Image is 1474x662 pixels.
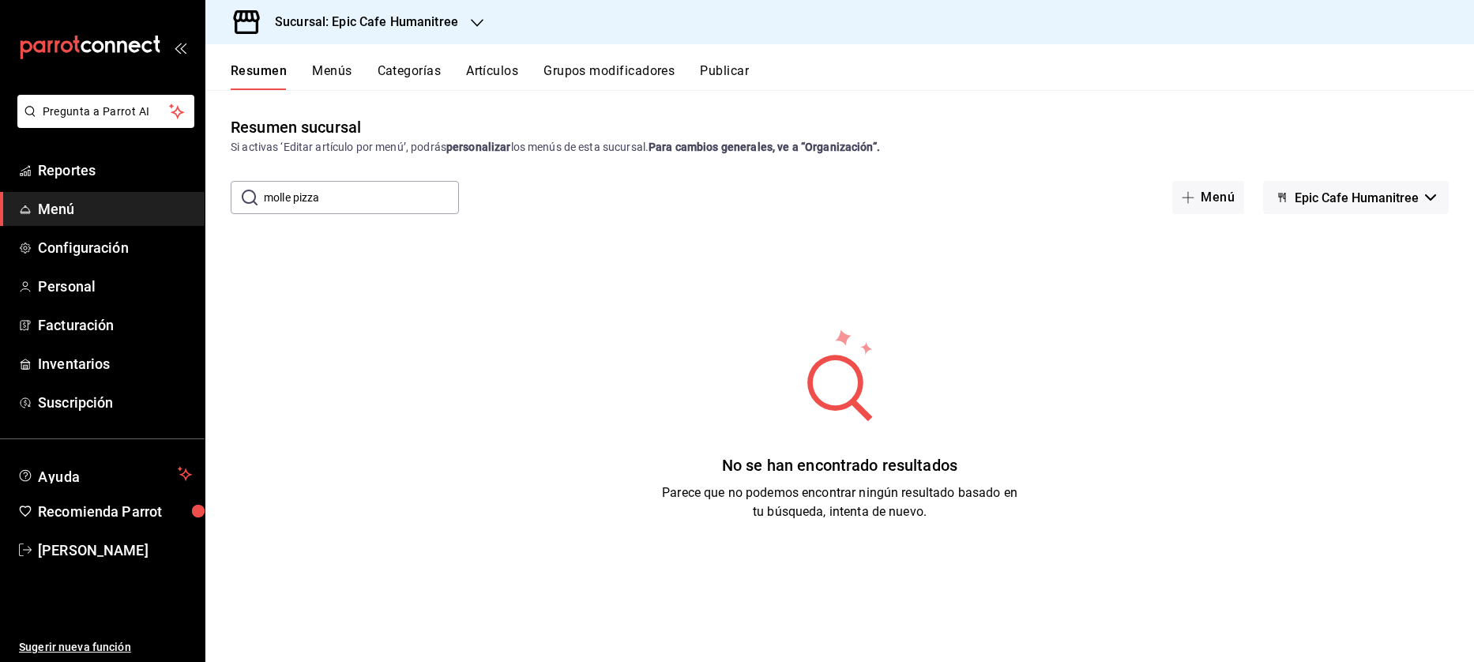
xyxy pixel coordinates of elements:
[649,141,880,153] strong: Para cambios generales, ve a “Organización”.
[38,198,192,220] span: Menú
[264,182,459,213] input: Buscar menú
[700,63,749,90] button: Publicar
[231,63,1474,90] div: navigation tabs
[1263,181,1449,214] button: Epic Cafe Humanitree
[19,639,192,656] span: Sugerir nueva función
[38,392,192,413] span: Suscripción
[262,13,458,32] h3: Sucursal: Epic Cafe Humanitree
[446,141,511,153] strong: personalizar
[11,115,194,131] a: Pregunta a Parrot AI
[378,63,442,90] button: Categorías
[38,540,192,561] span: [PERSON_NAME]
[38,276,192,297] span: Personal
[312,63,352,90] button: Menús
[38,237,192,258] span: Configuración
[662,453,1017,477] div: No se han encontrado resultados
[38,501,192,522] span: Recomienda Parrot
[543,63,675,90] button: Grupos modificadores
[38,160,192,181] span: Reportes
[231,115,361,139] div: Resumen sucursal
[174,41,186,54] button: open_drawer_menu
[38,465,171,483] span: Ayuda
[662,485,1017,519] span: Parece que no podemos encontrar ningún resultado basado en tu búsqueda, intenta de nuevo.
[17,95,194,128] button: Pregunta a Parrot AI
[231,63,287,90] button: Resumen
[1172,181,1244,214] button: Menú
[1295,190,1419,205] span: Epic Cafe Humanitree
[466,63,518,90] button: Artículos
[43,103,170,120] span: Pregunta a Parrot AI
[38,353,192,374] span: Inventarios
[38,314,192,336] span: Facturación
[231,139,1449,156] div: Si activas ‘Editar artículo por menú’, podrás los menús de esta sucursal.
